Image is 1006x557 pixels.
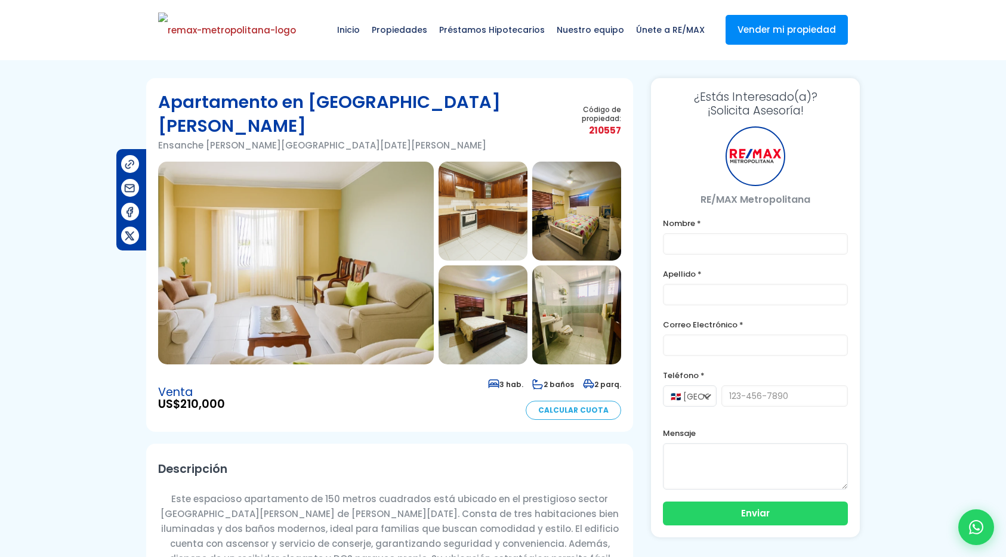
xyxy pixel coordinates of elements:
span: Préstamos Hipotecarios [433,12,551,48]
img: Apartamento en Ensanche Serralles [439,265,527,364]
label: Nombre * [663,216,848,231]
input: 123-456-7890 [721,385,848,407]
div: RE/MAX Metropolitana [726,126,785,186]
span: 2 parq. [583,379,621,389]
label: Mensaje [663,426,848,441]
a: Vender mi propiedad [726,15,848,45]
img: Apartamento en Ensanche Serralles [439,162,527,261]
label: Apellido * [663,267,848,281]
label: Teléfono * [663,368,848,383]
img: Compartir [124,206,136,218]
a: Calcular Cuota [526,401,621,420]
span: 210,000 [180,396,225,412]
img: Compartir [124,158,136,171]
span: Código de propiedad: [557,105,621,123]
span: Nuestro equipo [551,12,630,48]
h2: Descripción [158,456,621,482]
span: US$ [158,398,225,410]
img: Apartamento en Ensanche Serralles [532,265,621,364]
span: Propiedades [366,12,433,48]
img: Apartamento en Ensanche Serralles [158,162,434,364]
img: Compartir [124,182,136,194]
img: Compartir [124,230,136,242]
p: RE/MAX Metropolitana [663,192,848,207]
span: Únete a RE/MAX [630,12,711,48]
button: Enviar [663,502,848,525]
span: Inicio [331,12,366,48]
p: Ensanche [PERSON_NAME][GEOGRAPHIC_DATA][DATE][PERSON_NAME] [158,138,557,153]
h3: ¡Solicita Asesoría! [663,90,848,117]
span: ¿Estás Interesado(a)? [663,90,848,104]
span: Venta [158,386,225,398]
span: 2 baños [532,379,574,389]
img: Apartamento en Ensanche Serralles [532,162,621,261]
span: 210557 [557,123,621,138]
label: Correo Electrónico * [663,317,848,332]
span: 3 hab. [488,379,523,389]
h1: Apartamento en [GEOGRAPHIC_DATA][PERSON_NAME] [158,90,557,138]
